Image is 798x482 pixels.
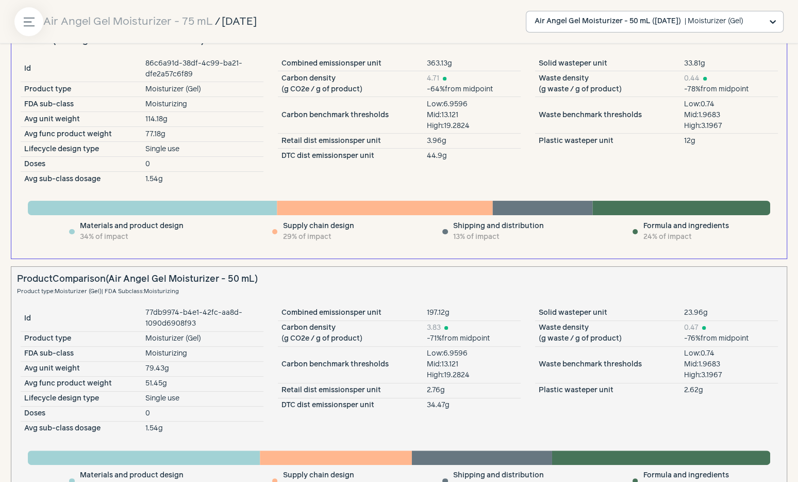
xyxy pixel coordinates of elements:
[423,320,520,346] td: -71% from midpoint
[21,112,142,127] td: Avg unit weight
[453,221,544,243] div: Shipping and distribution
[142,172,263,187] td: 1.54 g
[21,331,142,346] td: Product type
[80,221,184,243] div: Materials and product design
[17,272,782,286] p: Product Comparison ( Air Angel Gel Moisturizer - 50 mL )
[142,97,263,112] td: Moisturizing
[535,346,681,383] td: Waste benchmark thresholds
[535,320,681,346] td: Waste density (g waste / g of product)
[423,97,520,134] td: Low: 6.9596 Mid: 13.121 High: 19.2824
[142,421,263,436] td: 1.54 g
[277,201,493,215] rect: 105.49739400280103 g
[552,451,770,465] rect: 57.9327 g
[21,127,142,142] td: Avg func product weight
[423,398,520,413] td: 34.47g
[142,406,263,421] td: 0
[680,320,777,346] td: -76% from midpoint
[28,201,277,215] rect: 121.872685382 g
[278,306,424,321] td: Combined emissions per unit
[680,56,777,71] td: 33.81g
[278,149,424,164] td: DTC dist emissions per unit
[535,306,681,321] td: Solid waste per unit
[21,391,142,406] td: Lifecycle design type
[427,323,441,333] span: 3.83
[142,142,263,157] td: Single use
[680,306,777,321] td: 23.96g
[278,383,424,398] td: Retail dist emissions per unit
[535,71,681,97] td: Waste density (g waste / g of product)
[17,288,179,294] small: Product type: Moisturizer (Gel) | FDA Subclass: Moisturizing
[423,134,520,149] td: 3.96g
[260,451,412,465] rect: 40.32433184190489 g
[142,112,263,127] td: 114.18g
[142,127,263,142] td: 77.18g
[278,71,424,97] td: Carbon density (g CO2e / g of product)
[680,346,777,383] td: Low: 0.74 Mid: 1.9683 High: 3.1967
[593,201,771,215] rect: 86.89904999999999 g
[643,221,729,243] div: Formula and ingredients
[423,383,520,398] td: 2.76g
[21,361,142,376] td: Avg unit weight
[21,306,142,332] td: Id
[28,451,260,465] rect: 61.63383 g
[535,56,681,71] td: Solid waste per unit
[43,13,257,30] div: /
[423,149,520,164] td: 44.9g
[680,97,777,134] td: Low: 0.74 Mid: 1.9683 High: 3.1967
[142,346,263,361] td: Moisturizing
[680,383,777,398] td: 2.62g
[43,13,213,30] a: Air Angel Gel Moisturizer - 75 mL
[535,97,681,134] td: Waste benchmark thresholds
[80,232,184,243] div: 34 % of impact
[423,56,520,71] td: 363.13g
[21,56,142,82] td: Id
[535,134,681,149] td: Plastic waste per unit
[142,306,263,332] td: 77db9974-b4e1-42fc-aa8d-1090d6908f93
[21,157,142,172] td: Doses
[21,82,142,97] td: Product type
[423,71,520,97] td: -64% from midpoint
[142,391,263,406] td: Single use
[643,232,729,243] div: 24 % of impact
[278,346,424,383] td: Carbon benchmark thresholds
[680,134,777,149] td: 12g
[278,134,424,149] td: Retail dist emissions per unit
[283,221,354,243] div: Supply chain design
[222,13,257,30] span: [DATE]
[684,73,700,84] span: 0.44
[453,232,544,243] div: 13 % of impact
[493,201,593,215] rect: 48.86343995402534 g
[283,232,354,243] div: 29 % of impact
[21,346,142,361] td: FDA sub-class
[278,56,424,71] td: Combined emissions per unit
[21,376,142,391] td: Avg func product weight
[278,398,424,413] td: DTC dist emissions per unit
[423,346,520,383] td: Low: 6.9596 Mid: 13.121 High: 19.2824
[142,376,263,391] td: 51.45g
[21,172,142,187] td: Avg sub-class dosage
[412,451,552,465] rect: 37.228737679716765 g
[684,323,699,333] span: 0.47
[21,142,142,157] td: Lifecycle design type
[680,71,777,97] td: -78% from midpoint
[278,320,424,346] td: Carbon density (g CO2e / g of product)
[278,97,424,134] td: Carbon benchmark thresholds
[142,56,263,82] td: 86c6a91d-38df-4c99-ba21-dfe2a57c6f89
[142,82,263,97] td: Moisturizer (Gel)
[427,73,439,84] span: 4.71
[423,306,520,321] td: 197.12g
[21,421,142,436] td: Avg sub-class dosage
[535,383,681,398] td: Plastic waste per unit
[142,361,263,376] td: 79.43g
[21,406,142,421] td: Doses
[21,97,142,112] td: FDA sub-class
[142,331,263,346] td: Moisturizer (Gel)
[142,157,263,172] td: 0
